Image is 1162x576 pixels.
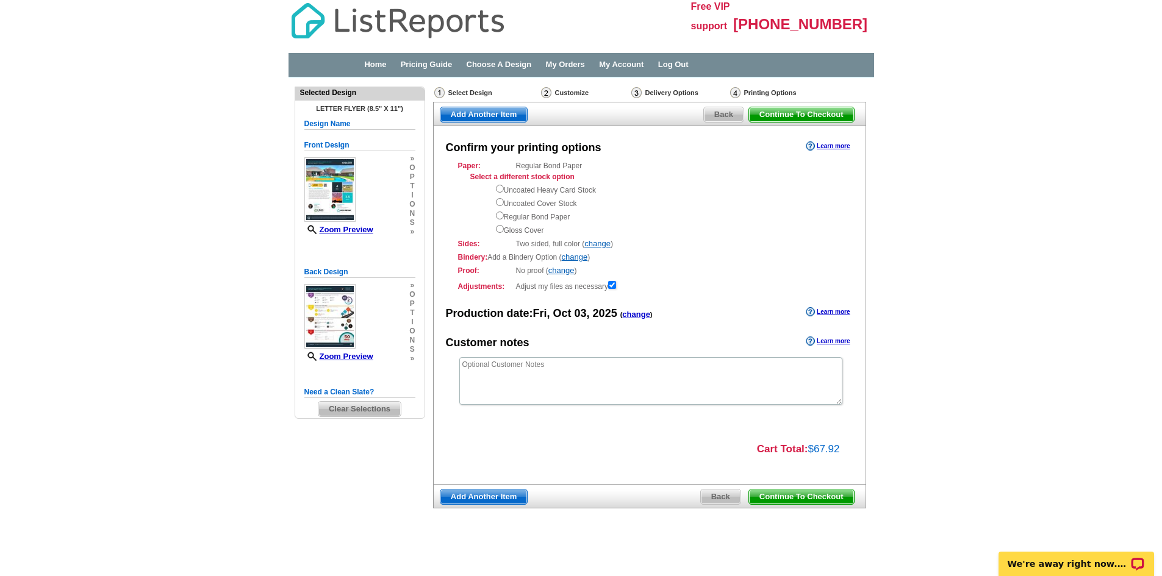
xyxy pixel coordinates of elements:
span: Fri, [533,307,550,319]
span: Continue To Checkout [749,489,854,504]
a: My Orders [546,60,585,69]
a: Log Out [658,60,689,69]
span: n [409,336,415,345]
span: i [409,318,415,327]
span: $67.92 [808,443,840,455]
span: ( ) [620,311,653,318]
span: o [409,290,415,299]
div: Customer notes [446,335,529,351]
strong: Paper: [458,160,512,171]
span: n [409,209,415,218]
div: Delivery Options [630,87,729,102]
a: Learn more [806,141,850,151]
span: » [409,281,415,290]
strong: Select a different stock option [470,172,575,181]
a: Home [364,60,386,69]
a: Pricing Guide [401,60,453,69]
a: Zoom Preview [304,352,373,361]
img: Delivery Options [631,87,642,98]
a: change [562,252,588,261]
span: Add Another Item [440,107,528,122]
h5: Back Design [304,266,415,278]
strong: Adjustments: [458,281,512,292]
a: Learn more [806,336,850,346]
span: Oct [553,307,572,319]
strong: Proof: [458,265,512,276]
span: 2025 [593,307,617,319]
div: Customize [540,87,630,99]
span: » [409,354,415,363]
span: t [409,182,415,191]
span: o [409,327,415,336]
div: Regular Bond Paper [458,160,841,236]
span: Add Another Item [440,489,528,504]
a: Add Another Item [440,489,528,505]
div: Add a Bindery Option ( ) [458,252,841,263]
a: Back [700,489,741,505]
h5: Need a Clean Slate? [304,386,415,398]
iframe: LiveChat chat widget [991,538,1162,576]
div: Printing Options [729,87,836,102]
span: p [409,172,415,182]
div: Selected Design [295,87,425,98]
span: Clear Selections [318,402,401,416]
span: p [409,299,415,308]
div: Two sided, full color ( ) [458,238,841,249]
div: Uncoated Heavy Card Stock Uncoated Cover Stock Regular Bond Paper Gloss Cover [496,182,841,236]
img: small-thumb.jpg [304,157,356,222]
img: small-thumb.jpg [304,284,356,349]
span: s [409,345,415,354]
span: t [409,308,415,318]
a: Add Another Item [440,107,528,123]
div: Confirm your printing options [446,140,601,156]
img: Customize [541,87,551,98]
a: Learn more [806,307,850,317]
strong: Cart Total: [757,443,808,455]
a: change [584,239,611,248]
span: [PHONE_NUMBER] [733,16,867,32]
span: Back [704,107,744,122]
h5: Front Design [304,140,415,151]
a: Zoom Preview [304,225,373,234]
span: i [409,191,415,200]
strong: Bindery: [458,253,488,261]
span: s [409,218,415,227]
img: Printing Options & Summary [730,87,741,98]
span: Free VIP support [691,1,730,31]
span: » [409,227,415,236]
span: » [409,154,415,163]
a: Choose A Design [467,60,532,69]
strong: Sides: [458,238,512,249]
div: No proof ( ) [458,265,841,276]
h4: Letter Flyer (8.5" x 11") [304,105,415,112]
a: My Account [599,60,644,69]
span: 03, [575,307,590,319]
span: o [409,163,415,172]
div: Adjust my files as necessary [458,279,841,292]
span: o [409,200,415,209]
h5: Design Name [304,118,415,130]
div: Production date: [446,306,653,322]
img: Select Design [434,87,445,98]
div: Select Design [433,87,540,102]
span: Continue To Checkout [749,107,854,122]
a: Back [703,107,744,123]
span: Back [701,489,741,504]
a: change [622,310,650,319]
a: change [548,266,575,275]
